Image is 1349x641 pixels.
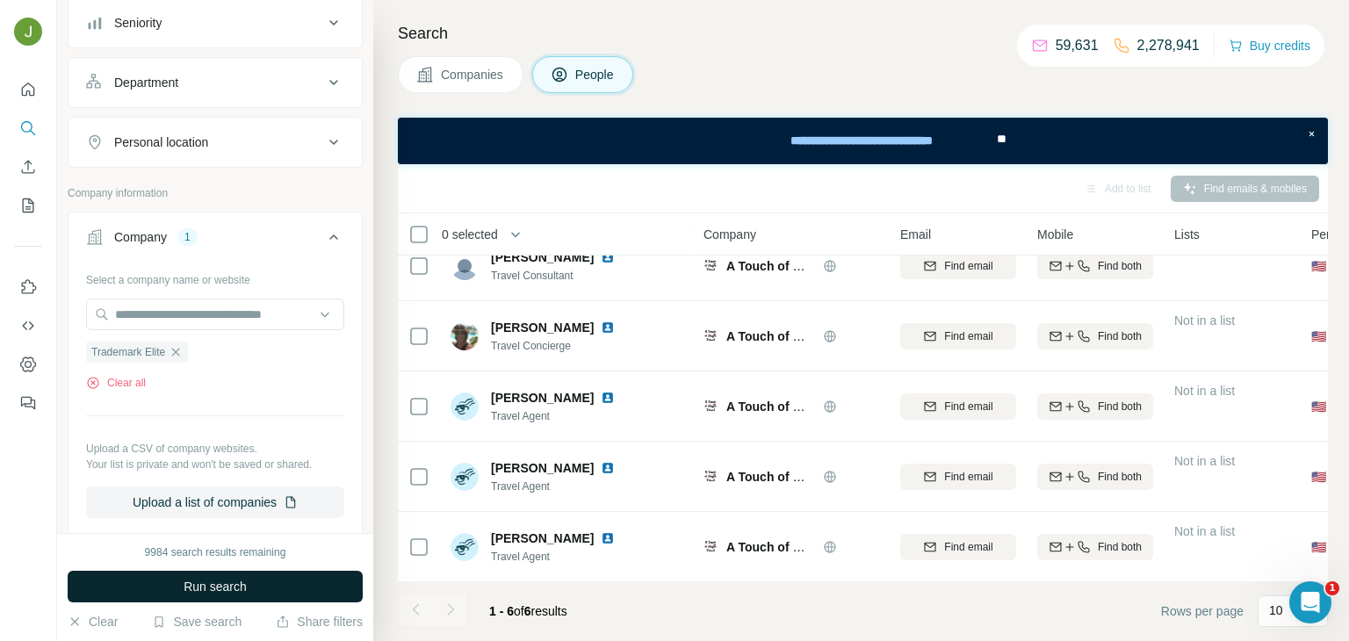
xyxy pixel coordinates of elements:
[703,398,718,414] img: Logo of A Touch of Magic Travel
[86,457,344,472] p: Your list is private and won't be saved or shared.
[491,549,622,565] span: Travel Agent
[1311,468,1326,486] span: 🇺🇸
[1311,257,1326,275] span: 🇺🇸
[86,441,344,457] p: Upload a CSV of company websites.
[900,393,1016,420] button: Find email
[703,468,718,484] img: Logo of A Touch of Magic Travel
[703,328,718,343] img: Logo of A Touch of Magic Travel
[491,459,594,477] span: [PERSON_NAME]
[442,226,498,243] span: 0 selected
[1269,601,1283,619] p: 10
[152,613,242,630] button: Save search
[68,185,363,201] p: Company information
[1289,581,1331,623] iframe: Intercom live chat
[1037,226,1073,243] span: Mobile
[1174,313,1235,328] span: Not in a list
[451,252,479,280] img: Avatar
[14,310,42,342] button: Use Surfe API
[491,389,594,407] span: [PERSON_NAME]
[14,151,42,183] button: Enrich CSV
[491,248,594,266] span: [PERSON_NAME]
[86,265,344,288] div: Select a company name or website
[726,400,866,414] span: A Touch of Magic Travel
[1037,253,1153,279] button: Find both
[524,604,531,618] span: 6
[14,18,42,46] img: Avatar
[69,121,362,163] button: Personal location
[1174,524,1235,538] span: Not in a list
[944,258,992,274] span: Find email
[1098,258,1142,274] span: Find both
[601,250,615,264] img: LinkedIn logo
[1161,602,1244,620] span: Rows per page
[91,344,165,360] span: Trademark Elite
[944,399,992,414] span: Find email
[1174,454,1235,468] span: Not in a list
[145,544,286,560] div: 9984 search results remaining
[451,533,479,561] img: Avatar
[601,320,615,335] img: LinkedIn logo
[1098,399,1142,414] span: Find both
[489,604,567,618] span: results
[1311,538,1326,556] span: 🇺🇸
[1229,33,1310,58] button: Buy credits
[491,479,622,494] span: Travel Agent
[177,229,198,245] div: 1
[1174,384,1235,398] span: Not in a list
[1037,534,1153,560] button: Find both
[114,14,162,32] div: Seniority
[1056,35,1099,56] p: 59,631
[184,578,247,595] span: Run search
[398,21,1328,46] h4: Search
[900,253,1016,279] button: Find email
[491,319,594,336] span: [PERSON_NAME]
[944,328,992,344] span: Find email
[68,571,363,602] button: Run search
[489,604,514,618] span: 1 - 6
[1037,323,1153,349] button: Find both
[726,329,866,343] span: A Touch of Magic Travel
[1098,469,1142,485] span: Find both
[1098,328,1142,344] span: Find both
[69,2,362,44] button: Seniority
[601,391,615,405] img: LinkedIn logo
[575,66,616,83] span: People
[14,271,42,303] button: Use Surfe on LinkedIn
[491,408,622,424] span: Travel Agent
[441,66,505,83] span: Companies
[491,338,622,354] span: Travel Concierge
[1311,398,1326,415] span: 🇺🇸
[86,486,344,518] button: Upload a list of companies
[276,613,363,630] button: Share filters
[451,393,479,421] img: Avatar
[451,322,479,350] img: Avatar
[703,538,718,554] img: Logo of A Touch of Magic Travel
[14,387,42,419] button: Feedback
[86,375,146,391] button: Clear all
[514,604,524,618] span: of
[944,539,992,555] span: Find email
[68,613,118,630] button: Clear
[900,226,931,243] span: Email
[703,226,756,243] span: Company
[900,464,1016,490] button: Find email
[900,534,1016,560] button: Find email
[491,268,622,284] span: Travel Consultant
[601,461,615,475] img: LinkedIn logo
[114,228,167,246] div: Company
[1325,581,1339,595] span: 1
[14,349,42,380] button: Dashboard
[726,470,866,484] span: A Touch of Magic Travel
[114,74,178,91] div: Department
[1098,539,1142,555] span: Find both
[703,257,718,273] img: Logo of A Touch of Magic Travel
[601,531,615,545] img: LinkedIn logo
[1311,328,1326,345] span: 🇺🇸
[14,74,42,105] button: Quick start
[1174,226,1200,243] span: Lists
[1037,464,1153,490] button: Find both
[14,112,42,144] button: Search
[900,323,1016,349] button: Find email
